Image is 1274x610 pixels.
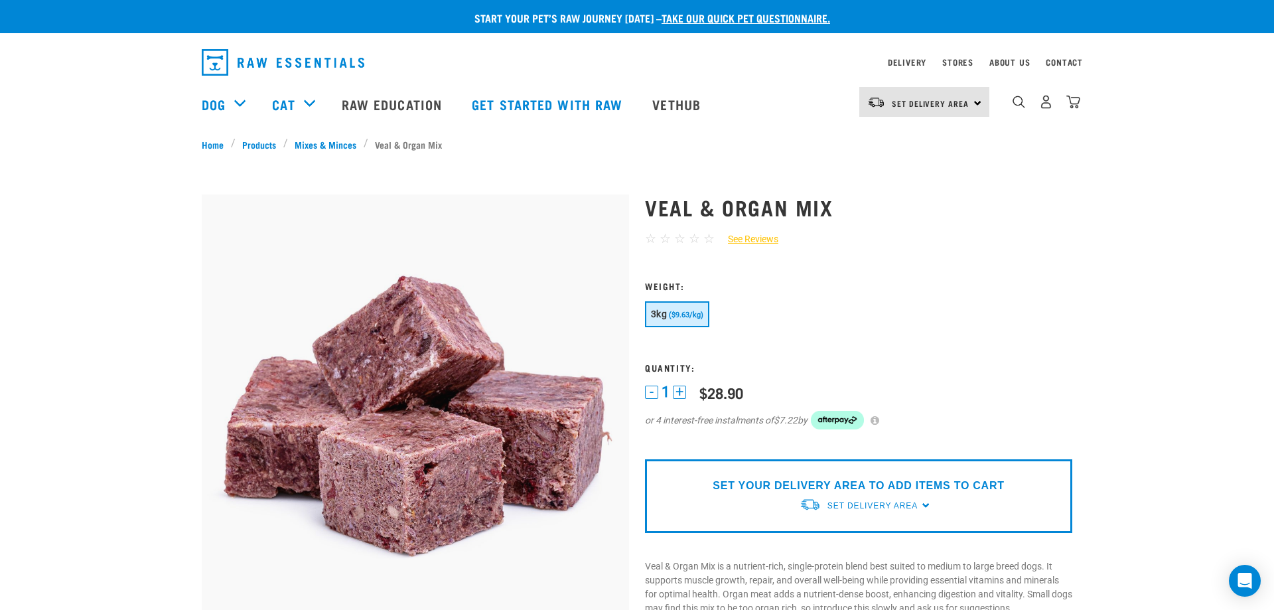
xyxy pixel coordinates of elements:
[645,386,658,399] button: -
[1066,95,1080,109] img: home-icon@2x.png
[645,195,1072,219] h1: Veal & Organ Mix
[673,386,686,399] button: +
[639,78,717,131] a: Vethub
[715,232,778,246] a: See Reviews
[888,60,926,64] a: Delivery
[800,498,821,512] img: van-moving.png
[942,60,973,64] a: Stores
[713,478,1004,494] p: SET YOUR DELIVERY AREA TO ADD ITEMS TO CART
[645,411,1072,429] div: or 4 interest-free instalments of by
[1039,95,1053,109] img: user.png
[202,49,364,76] img: Raw Essentials Logo
[202,94,226,114] a: Dog
[703,231,715,246] span: ☆
[328,78,459,131] a: Raw Education
[645,231,656,246] span: ☆
[202,137,1072,151] nav: breadcrumbs
[660,231,671,246] span: ☆
[645,301,709,327] button: 3kg ($9.63/kg)
[236,137,283,151] a: Products
[459,78,639,131] a: Get started with Raw
[669,311,703,319] span: ($9.63/kg)
[811,411,864,429] img: Afterpay
[867,96,885,108] img: van-moving.png
[774,414,798,427] span: $7.22
[645,281,1072,291] h3: Weight:
[892,101,969,106] span: Set Delivery Area
[191,44,1083,81] nav: dropdown navigation
[1229,565,1261,597] div: Open Intercom Messenger
[662,15,830,21] a: take our quick pet questionnaire.
[202,137,231,151] a: Home
[662,385,670,399] span: 1
[689,231,700,246] span: ☆
[645,362,1072,372] h3: Quantity:
[651,309,667,319] span: 3kg
[674,231,685,246] span: ☆
[827,501,918,510] span: Set Delivery Area
[989,60,1030,64] a: About Us
[288,137,364,151] a: Mixes & Minces
[1013,96,1025,108] img: home-icon-1@2x.png
[699,384,743,401] div: $28.90
[1046,60,1083,64] a: Contact
[272,94,295,114] a: Cat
